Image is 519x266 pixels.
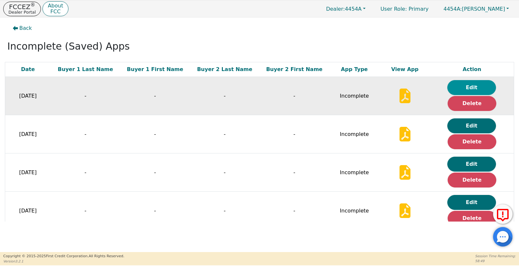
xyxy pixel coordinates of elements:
[448,96,496,111] button: Delete
[340,208,369,214] span: Incomplete
[42,1,68,17] button: AboutFCC
[374,3,435,15] a: User Role: Primary
[30,2,35,8] sup: ®
[432,66,512,73] div: Action
[84,131,86,137] span: -
[7,66,49,73] div: Date
[447,80,496,95] button: Edit
[443,6,505,12] span: [PERSON_NAME]
[48,3,63,8] p: About
[5,153,51,192] td: [DATE]
[224,169,226,175] span: -
[84,208,86,214] span: -
[326,6,362,12] span: 4454A
[475,254,516,259] p: Session Time Remaining:
[475,259,516,263] p: 58:49
[48,9,63,14] p: FCC
[154,131,156,137] span: -
[154,208,156,214] span: -
[437,4,516,14] button: 4454A:[PERSON_NAME]
[3,254,124,259] p: Copyright © 2015- 2025 First Credit Corporation.
[224,208,226,214] span: -
[122,66,188,73] div: Buyer 1 First Name
[448,134,496,149] button: Delete
[3,259,124,264] p: Version 3.2.1
[261,66,328,73] div: Buyer 2 First Name
[326,6,345,12] span: Dealer:
[447,157,496,172] button: Edit
[89,254,124,258] span: All Rights Reserved.
[84,93,86,99] span: -
[374,3,435,15] p: Primary
[447,118,496,133] button: Edit
[19,24,32,32] span: Back
[52,66,119,73] div: Buyer 1 Last Name
[331,66,378,73] div: App Type
[340,169,369,175] span: Incomplete
[154,169,156,175] span: -
[5,115,51,153] td: [DATE]
[224,131,226,137] span: -
[224,93,226,99] span: -
[7,21,37,36] button: Back
[191,66,258,73] div: Buyer 2 Last Name
[448,173,496,187] button: Delete
[293,93,295,99] span: -
[443,6,462,12] span: 4454A:
[84,169,86,175] span: -
[293,131,295,137] span: -
[8,4,36,10] p: FCCEZ
[5,192,51,230] td: [DATE]
[319,4,372,14] button: Dealer:4454A
[293,208,295,214] span: -
[340,93,369,99] span: Incomplete
[493,204,513,224] button: Report Error to FCC
[381,66,428,73] div: View App
[7,41,512,52] h2: Incomplete (Saved) Apps
[380,6,407,12] span: User Role :
[154,93,156,99] span: -
[5,77,51,115] td: [DATE]
[340,131,369,137] span: Incomplete
[448,211,496,226] button: Delete
[447,195,496,210] button: Edit
[8,10,36,14] p: Dealer Portal
[3,2,41,16] button: FCCEZ®Dealer Portal
[293,169,295,175] span: -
